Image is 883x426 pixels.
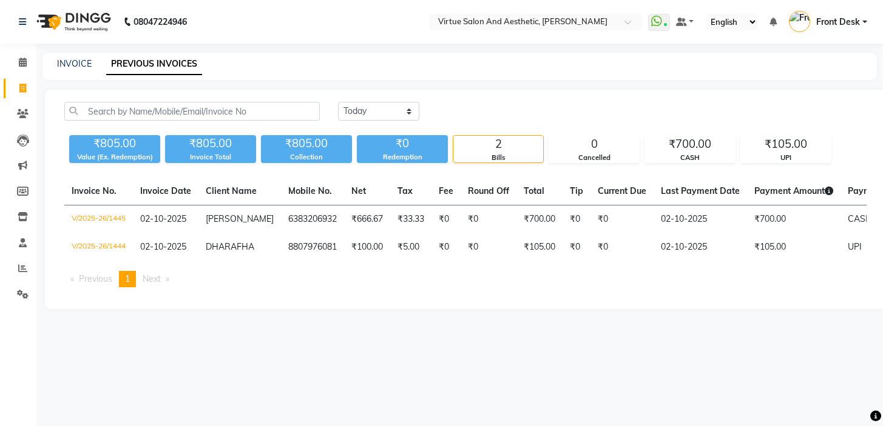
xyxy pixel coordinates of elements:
span: Total [524,185,544,196]
div: Invoice Total [165,152,256,162]
a: INVOICE [57,58,92,69]
div: UPI [741,153,831,163]
div: 0 [549,136,639,153]
td: V/2025-26/1444 [64,233,133,261]
nav: Pagination [64,271,867,287]
td: V/2025-26/1445 [64,205,133,234]
span: Invoice No. [72,185,117,196]
td: 6383206932 [281,205,344,234]
td: ₹666.67 [344,205,390,234]
td: 8807976081 [281,233,344,261]
div: ₹700.00 [645,136,735,153]
span: Net [351,185,366,196]
td: ₹700.00 [516,205,563,234]
td: ₹0 [563,233,590,261]
td: ₹105.00 [516,233,563,261]
div: ₹805.00 [165,135,256,152]
span: Mobile No. [288,185,332,196]
td: ₹5.00 [390,233,431,261]
span: Current Due [598,185,646,196]
span: Payment Amount [754,185,833,196]
td: ₹700.00 [747,205,841,234]
span: Invoice Date [140,185,191,196]
img: Front Desk [789,11,810,32]
div: Value (Ex. Redemption) [69,152,160,162]
td: ₹0 [563,205,590,234]
span: Next [143,273,161,284]
div: ₹805.00 [261,135,352,152]
td: ₹0 [461,233,516,261]
input: Search by Name/Mobile/Email/Invoice No [64,102,320,121]
div: Bills [453,153,543,163]
div: CASH [645,153,735,163]
span: Last Payment Date [661,185,740,196]
span: Round Off [468,185,509,196]
a: PREVIOUS INVOICES [106,53,202,75]
td: 02-10-2025 [654,233,747,261]
span: 02-10-2025 [140,241,186,252]
td: ₹33.33 [390,205,431,234]
td: ₹0 [431,205,461,234]
td: ₹105.00 [747,233,841,261]
span: Tax [398,185,413,196]
div: Collection [261,152,352,162]
div: ₹0 [357,135,448,152]
span: Previous [79,273,112,284]
td: ₹0 [461,205,516,234]
span: Fee [439,185,453,196]
td: ₹0 [431,233,461,261]
span: UPI [848,241,862,252]
span: Client Name [206,185,257,196]
td: ₹0 [590,233,654,261]
td: ₹0 [590,205,654,234]
b: 08047224946 [134,5,187,39]
div: Redemption [357,152,448,162]
span: DHARAFHA [206,241,254,252]
span: CASH [848,213,872,224]
td: 02-10-2025 [654,205,747,234]
span: 02-10-2025 [140,213,186,224]
span: 1 [125,273,130,284]
span: Tip [570,185,583,196]
img: logo [31,5,114,39]
div: Cancelled [549,153,639,163]
div: ₹105.00 [741,136,831,153]
div: ₹805.00 [69,135,160,152]
div: 2 [453,136,543,153]
span: [PERSON_NAME] [206,213,274,224]
td: ₹100.00 [344,233,390,261]
span: Front Desk [816,16,860,28]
